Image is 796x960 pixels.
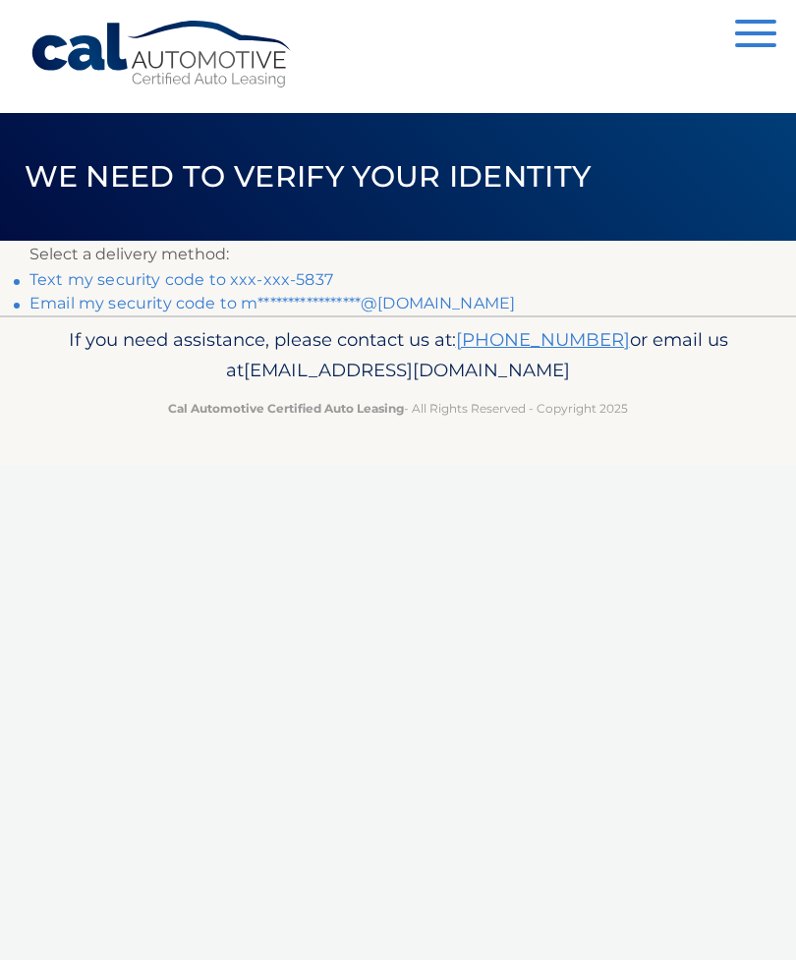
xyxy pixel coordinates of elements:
a: [PHONE_NUMBER] [456,328,630,351]
p: If you need assistance, please contact us at: or email us at [29,324,767,387]
a: Text my security code to xxx-xxx-5837 [29,270,333,289]
p: - All Rights Reserved - Copyright 2025 [29,398,767,419]
p: Select a delivery method: [29,241,767,268]
strong: Cal Automotive Certified Auto Leasing [168,401,404,416]
span: We need to verify your identity [25,158,592,195]
button: Menu [735,20,776,52]
a: Cal Automotive [29,20,295,89]
span: [EMAIL_ADDRESS][DOMAIN_NAME] [244,359,570,381]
